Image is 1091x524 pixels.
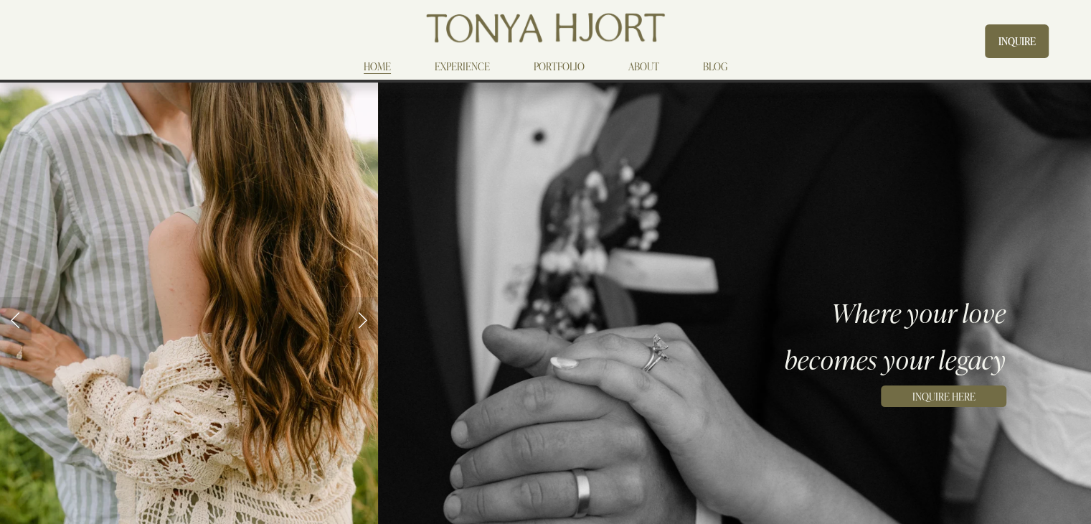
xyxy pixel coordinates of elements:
[671,299,1006,327] h3: Where your love
[985,24,1048,58] a: INQUIRE
[364,57,391,75] a: HOME
[534,57,585,75] a: PORTFOLIO
[881,385,1006,407] a: INQUIRE HERE
[703,57,727,75] a: BLOG
[346,297,378,340] a: Next Slide
[671,346,1006,373] h3: becomes your legacy
[423,8,668,48] img: Tonya Hjort
[435,57,490,75] a: EXPERIENCE
[628,57,659,75] a: ABOUT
